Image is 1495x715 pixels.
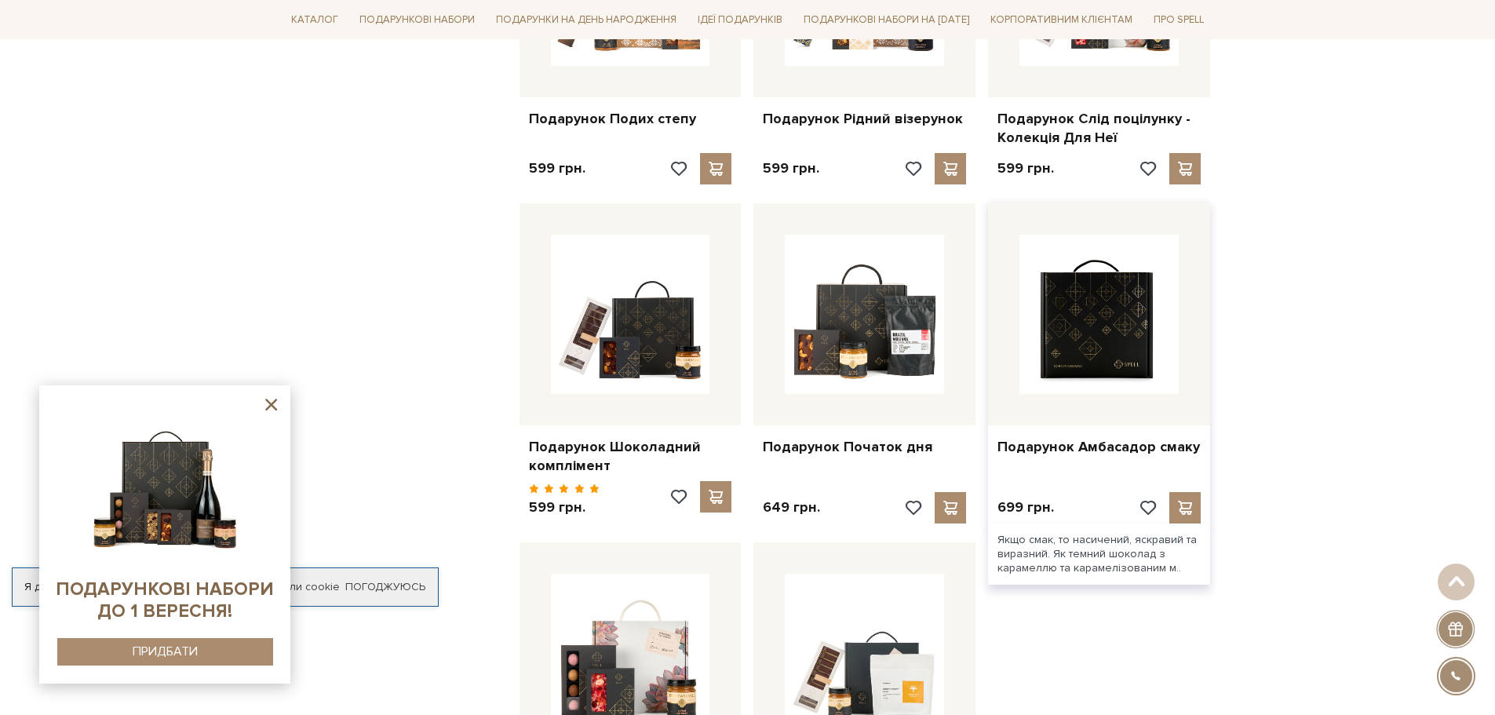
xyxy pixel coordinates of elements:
p: 599 грн. [763,159,819,177]
a: файли cookie [268,580,340,593]
a: Подарункові набори на [DATE] [797,6,975,33]
div: Якщо смак, то насичений, яскравий та виразний. Як темний шоколад з карамеллю та карамелізованим м.. [988,523,1210,585]
div: Я дозволяю [DOMAIN_NAME] використовувати [13,580,438,594]
p: 699 грн. [997,498,1054,516]
a: Корпоративним клієнтам [984,6,1139,33]
img: Подарунок Амбасадор смаку [1019,235,1179,394]
a: Погоджуюсь [345,580,425,594]
a: Подарунок Подих степу [529,110,732,128]
a: Про Spell [1147,8,1210,32]
p: 599 грн. [529,159,585,177]
a: Подарунок Рідний візерунок [763,110,966,128]
p: 649 грн. [763,498,820,516]
a: Подарункові набори [353,8,481,32]
a: Подарунок Шоколадний комплімент [529,438,732,475]
a: Подарунок Слід поцілунку - Колекція Для Неї [997,110,1201,147]
a: Подарунок Початок дня [763,438,966,456]
p: 599 грн. [529,498,600,516]
a: Подарунки на День народження [490,8,683,32]
a: Подарунок Амбасадор смаку [997,438,1201,456]
p: 599 грн. [997,159,1054,177]
a: Каталог [285,8,345,32]
a: Ідеї подарунків [691,8,789,32]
